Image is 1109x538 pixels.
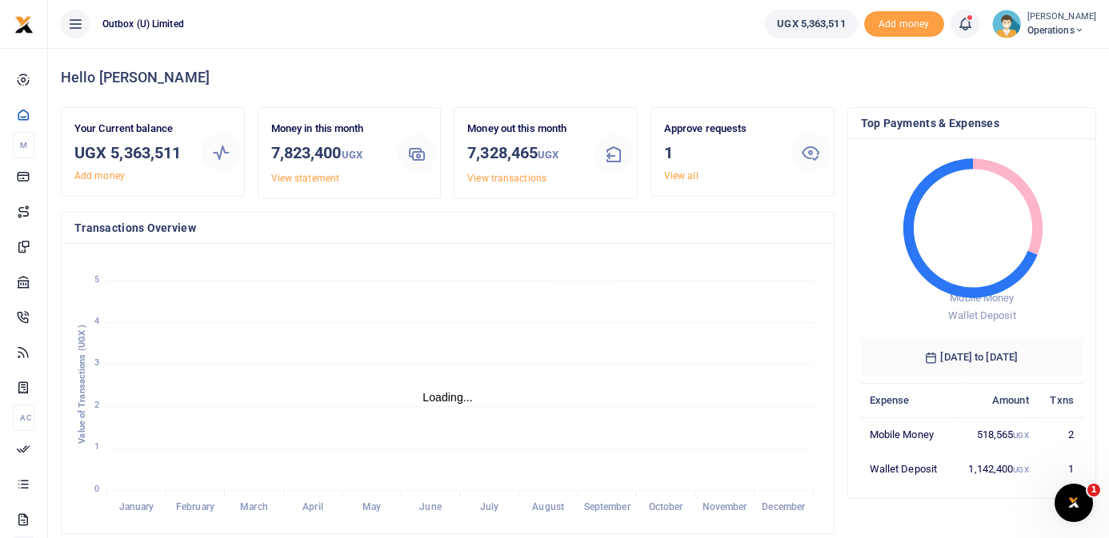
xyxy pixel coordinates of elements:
img: profile-user [992,10,1021,38]
img: logo-small [14,15,34,34]
tspan: October [649,502,684,513]
th: Txns [1038,383,1083,417]
h3: 1 [664,141,779,165]
td: 1,142,400 [953,452,1038,485]
span: Wallet Deposit [948,309,1015,321]
iframe: Intercom live chat [1055,484,1093,522]
a: View all [664,170,699,181]
small: UGX [538,149,559,161]
td: 518,565 [953,417,1038,452]
h4: Top Payments & Expenses [861,114,1083,132]
text: Value of Transactions (UGX ) [77,325,87,444]
li: M [13,132,34,158]
tspan: April [302,502,323,513]
a: UGX 5,363,511 [765,10,857,38]
td: 1 [1038,452,1083,485]
small: [PERSON_NAME] [1027,10,1096,24]
h6: [DATE] to [DATE] [861,338,1083,377]
p: Money out this month [467,121,582,137]
h3: 7,328,465 [467,141,582,167]
span: 1 [1087,484,1100,496]
li: Toup your wallet [864,11,944,38]
tspan: July [480,502,498,513]
tspan: June [419,502,442,513]
tspan: January [119,502,154,513]
tspan: 0 [94,484,99,494]
a: logo-small logo-large logo-large [14,18,34,30]
th: Expense [861,383,954,417]
tspan: November [703,502,748,513]
th: Amount [953,383,1038,417]
h4: Hello [PERSON_NAME] [61,69,1096,86]
span: UGX 5,363,511 [777,16,845,32]
a: Add money [74,170,125,181]
td: 2 [1038,417,1083,452]
tspan: February [176,502,214,513]
h4: Transactions Overview [74,219,821,237]
a: profile-user [PERSON_NAME] Operations [992,10,1096,38]
tspan: 1 [94,442,99,452]
a: View statement [271,173,339,184]
a: View transactions [467,173,546,184]
p: Your Current balance [74,121,189,137]
span: Operations [1027,23,1096,38]
li: Wallet ballance [759,10,863,38]
span: Mobile Money [950,292,1014,304]
span: Add money [864,11,944,38]
p: Money in this month [271,121,386,137]
small: UGX [342,149,362,161]
td: Mobile Money [861,417,954,452]
tspan: September [584,502,631,513]
a: Add money [864,17,944,29]
tspan: 2 [94,400,99,410]
h3: UGX 5,363,511 [74,141,189,165]
tspan: 4 [94,316,99,326]
tspan: December [762,502,806,513]
li: Ac [13,404,34,431]
tspan: May [362,502,381,513]
tspan: 5 [94,274,99,285]
tspan: March [240,502,268,513]
tspan: 3 [94,358,99,369]
small: UGX [1013,431,1028,440]
h3: 7,823,400 [271,141,386,167]
p: Approve requests [664,121,779,137]
span: Outbox (U) Limited [96,17,190,31]
tspan: August [532,502,564,513]
small: UGX [1013,465,1028,474]
text: Loading... [422,391,473,404]
td: Wallet Deposit [861,452,954,485]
